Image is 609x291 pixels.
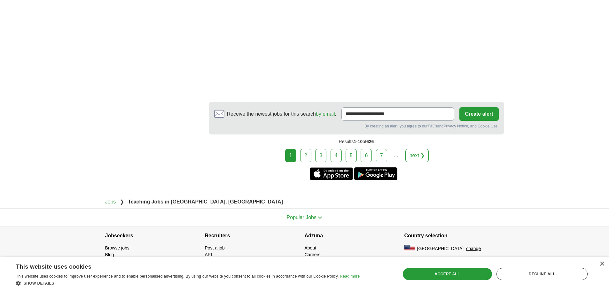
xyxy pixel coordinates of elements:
[316,111,335,117] a: by email
[346,149,357,162] a: 5
[404,245,415,252] img: US flag
[459,107,498,121] button: Create alert
[16,261,344,271] div: This website uses cookies
[209,134,504,149] div: Results of
[466,245,481,252] button: change
[310,167,353,180] a: Get the iPhone app
[405,149,429,162] a: next ❯
[427,124,437,128] a: T&Cs
[496,268,588,280] div: Decline all
[354,167,397,180] a: Get the Android app
[390,149,402,162] div: ...
[599,262,604,266] div: Close
[354,139,363,144] span: 1-10
[404,227,504,245] h4: Country selection
[24,281,54,286] span: Show details
[227,110,336,118] span: Receive the newest jobs for this search :
[417,245,464,252] span: [GEOGRAPHIC_DATA]
[287,215,316,220] span: Popular Jobs
[443,124,468,128] a: Privacy Notice
[305,245,316,250] a: About
[403,268,492,280] div: Accept all
[105,252,114,257] a: Blog
[305,252,321,257] a: Careers
[300,149,311,162] a: 2
[376,149,387,162] a: 7
[16,274,339,279] span: This website uses cookies to improve user experience and to enable personalised advertising. By u...
[366,139,374,144] span: 626
[128,199,283,204] strong: Teaching Jobs in [GEOGRAPHIC_DATA], [GEOGRAPHIC_DATA]
[205,252,212,257] a: API
[214,123,499,129] div: By creating an alert, you agree to our and , and Cookie Use.
[361,149,372,162] a: 6
[340,274,360,279] a: Read more, opens a new window
[105,199,116,204] a: Jobs
[315,149,326,162] a: 3
[205,245,225,250] a: Post a job
[285,149,296,162] div: 1
[318,216,322,219] img: toggle icon
[331,149,342,162] a: 4
[105,245,129,250] a: Browse jobs
[120,199,124,204] span: ❯
[16,280,360,286] div: Show details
